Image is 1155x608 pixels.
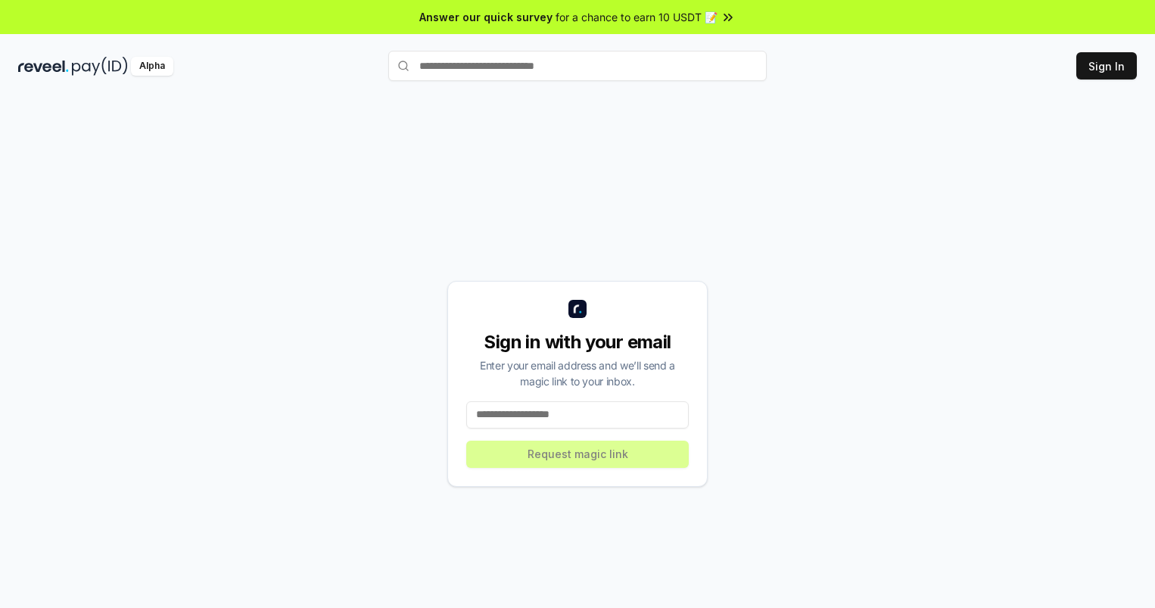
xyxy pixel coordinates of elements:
img: pay_id [72,57,128,76]
span: for a chance to earn 10 USDT 📝 [556,9,718,25]
div: Alpha [131,57,173,76]
img: logo_small [568,300,587,318]
img: reveel_dark [18,57,69,76]
span: Answer our quick survey [419,9,553,25]
div: Sign in with your email [466,330,689,354]
div: Enter your email address and we’ll send a magic link to your inbox. [466,357,689,389]
button: Sign In [1076,52,1137,80]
